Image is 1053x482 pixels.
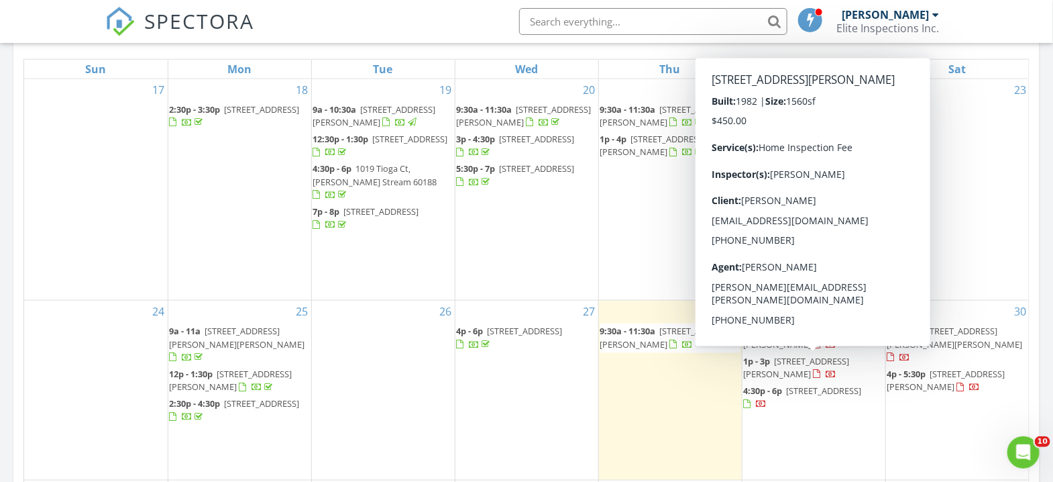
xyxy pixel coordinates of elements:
a: 2:30p - 3:30p [STREET_ADDRESS] [170,103,300,128]
img: The Best Home Inspection Software - Spectora [105,7,135,36]
a: 9:30a - 11:30a [STREET_ADDRESS][PERSON_NAME] [600,324,740,352]
a: 9a - 11a [STREET_ADDRESS][PERSON_NAME] [744,103,854,128]
span: [STREET_ADDRESS] [225,397,300,409]
span: 7p - 8p [313,205,340,218]
a: 5:30p - 7p [STREET_ADDRESS] [457,161,597,190]
td: Go to August 18, 2025 [168,79,311,301]
span: 4p - 6p [457,325,484,337]
td: Go to August 20, 2025 [455,79,598,301]
a: 12:30p - 1:30p [STREET_ADDRESS] [313,133,448,158]
span: [STREET_ADDRESS] [225,103,300,115]
span: 9a - 11a [887,325,919,337]
a: 9:30a - 11:30a [STREET_ADDRESS][PERSON_NAME] [457,103,592,128]
span: 5:30p - 7p [457,162,496,175]
a: 2:30p - 4:30p [STREET_ADDRESS] [170,397,300,422]
span: 4p - 5:30p [887,368,926,380]
a: 9a - 10:30a [STREET_ADDRESS][PERSON_NAME] [313,103,436,128]
a: Tuesday [371,60,396,79]
div: Elite Inspections Inc. [836,21,939,35]
a: 1p - 4p [STREET_ADDRESS][PERSON_NAME] [600,133,706,158]
span: [STREET_ADDRESS][PERSON_NAME][PERSON_NAME] [887,325,1023,350]
td: Go to August 28, 2025 [598,301,742,481]
span: 9:30a - 11:30a [600,325,656,337]
span: 12p - 1:30p [744,133,787,145]
span: [STREET_ADDRESS] [500,162,575,175]
span: [STREET_ADDRESS] [799,162,874,175]
a: Wednesday [512,60,541,79]
span: [STREET_ADDRESS] [373,133,448,145]
a: Go to August 28, 2025 [724,301,742,322]
span: [STREET_ADDRESS][PERSON_NAME] [457,103,592,128]
a: Monday [225,60,254,79]
span: [STREET_ADDRESS][PERSON_NAME] [744,355,850,380]
a: Sunday [82,60,109,79]
td: Go to August 17, 2025 [24,79,168,301]
a: SPECTORA [105,18,254,46]
a: 12:30p - 1:30p [STREET_ADDRESS] [313,132,453,160]
span: [STREET_ADDRESS][PERSON_NAME] [313,103,436,128]
a: 12p - 1:30p [STREET_ADDRESS][PERSON_NAME] [744,132,884,160]
a: 10a - 11:30a [STREET_ADDRESS][PERSON_NAME] [744,325,871,350]
a: Go to August 22, 2025 [868,79,885,101]
span: [STREET_ADDRESS] [488,325,563,337]
span: 4:30p - 6p [313,162,352,175]
a: 9:30a - 11:30a [STREET_ADDRESS][PERSON_NAME] [600,103,735,128]
span: [STREET_ADDRESS][PERSON_NAME] [887,368,1005,393]
td: Go to August 21, 2025 [598,79,742,301]
a: Go to August 17, 2025 [150,79,168,101]
span: [STREET_ADDRESS][PERSON_NAME] [600,325,735,350]
span: [STREET_ADDRESS][PERSON_NAME] [744,133,867,158]
a: 4p - 6p [STREET_ADDRESS] [457,324,597,352]
span: [STREET_ADDRESS][PERSON_NAME] [170,368,292,393]
span: [STREET_ADDRESS][PERSON_NAME] [744,103,854,128]
span: 9a - 10:30a [313,103,357,115]
a: 12p - 1:30p [STREET_ADDRESS][PERSON_NAME] [170,368,292,393]
td: Go to August 29, 2025 [742,301,885,481]
a: 4p - 6p [STREET_ADDRESS] [457,325,563,350]
td: Go to August 19, 2025 [311,79,455,301]
a: 4p - 5:30p [STREET_ADDRESS][PERSON_NAME] [887,368,1005,393]
span: 1019 Tioga Ct, [PERSON_NAME] Stream 60188 [313,162,437,187]
span: 2:30p - 4:30p [170,397,221,409]
a: 4:30p - 6p 1019 Tioga Ct, [PERSON_NAME] Stream 60188 [313,161,453,203]
td: Go to August 22, 2025 [742,79,885,301]
span: [STREET_ADDRESS][PERSON_NAME] [600,103,735,128]
span: 2:30p - 3:30p [170,103,221,115]
input: Search everything... [519,8,787,35]
a: 7p - 8p [STREET_ADDRESS] [313,205,419,230]
a: 5:30p - 7p [STREET_ADDRESS] [457,162,575,187]
span: 9a - 11a [744,103,775,115]
a: Go to August 24, 2025 [150,301,168,322]
a: 9a - 11a [STREET_ADDRESS][PERSON_NAME][PERSON_NAME] [170,325,305,363]
a: Go to August 18, 2025 [294,79,311,101]
td: Go to August 23, 2025 [885,79,1029,301]
a: 12p - 1:30p [STREET_ADDRESS][PERSON_NAME] [170,367,310,395]
span: 12:30p - 1:30p [313,133,369,145]
a: Go to August 23, 2025 [1011,79,1029,101]
span: 9:30a - 11:30a [457,103,512,115]
td: Go to August 25, 2025 [168,301,311,481]
span: 2:30p - 4:30p [744,162,795,175]
td: Go to August 24, 2025 [24,301,168,481]
a: 1p - 3p [STREET_ADDRESS][PERSON_NAME] [744,354,884,383]
a: 2:30p - 4:30p [STREET_ADDRESS] [744,162,874,187]
span: SPECTORA [144,7,254,35]
div: [PERSON_NAME] [842,8,929,21]
span: 10a - 11:30a [744,325,792,337]
a: Go to August 30, 2025 [1011,301,1029,322]
a: Go to August 21, 2025 [724,79,742,101]
td: Go to August 27, 2025 [455,301,598,481]
a: 10a - 11:30a [STREET_ADDRESS][PERSON_NAME] [744,324,884,352]
a: 9a - 11a [STREET_ADDRESS][PERSON_NAME] [744,102,884,131]
a: 7p - 8p [STREET_ADDRESS] [313,204,453,233]
a: 4:30p - 6p 1019 Tioga Ct, [PERSON_NAME] Stream 60188 [313,162,437,200]
span: 3p - 4:30p [457,133,496,145]
td: Go to August 30, 2025 [885,301,1029,481]
a: Friday [804,60,824,79]
td: Go to August 26, 2025 [311,301,455,481]
a: 3p - 4:30p [STREET_ADDRESS] [457,133,575,158]
a: Thursday [657,60,683,79]
span: 1p - 3p [744,355,771,367]
a: 9a - 11a [STREET_ADDRESS][PERSON_NAME][PERSON_NAME] [170,324,310,366]
span: [STREET_ADDRESS] [787,385,862,397]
